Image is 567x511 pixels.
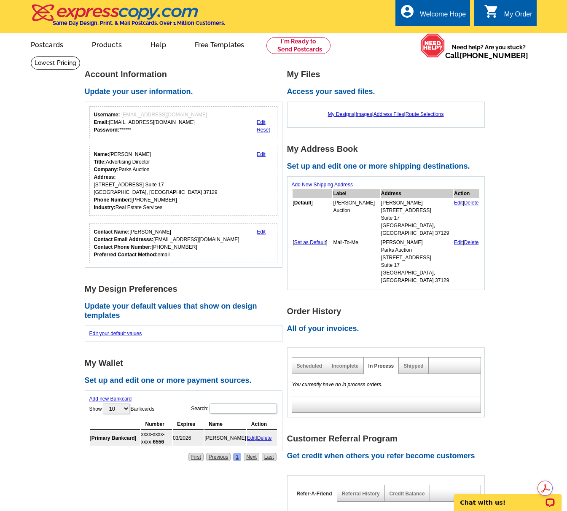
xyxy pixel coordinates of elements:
[89,146,278,216] div: Your personal details.
[121,112,207,118] span: [EMAIL_ADDRESS][DOMAIN_NAME]
[374,111,404,117] a: Address Files
[292,382,383,387] em: You currently have no in process orders.
[381,189,453,198] th: Address
[333,238,380,285] td: Mail-To-Me
[406,111,444,117] a: Route Selections
[368,363,394,369] a: In Process
[381,238,453,285] td: [PERSON_NAME] Parks Auction [STREET_ADDRESS] Suite 17 [GEOGRAPHIC_DATA], [GEOGRAPHIC_DATA] 37129
[297,491,332,497] a: Refer-A-Friend
[94,151,218,211] div: [PERSON_NAME] Advertising Director Parks Auction [STREET_ADDRESS] Suite 17 [GEOGRAPHIC_DATA], [GE...
[257,127,270,133] a: Reset
[206,453,231,461] a: Previous
[484,4,499,19] i: shopping_cart
[262,453,277,461] a: Last
[94,112,120,118] strong: Username:
[153,439,164,445] strong: 6556
[173,419,204,430] th: Expires
[504,11,532,22] div: My Order
[247,430,277,446] td: |
[445,51,528,60] span: Call
[403,363,423,369] a: Shipped
[94,228,239,258] div: [PERSON_NAME] [EMAIL_ADDRESS][DOMAIN_NAME] [PHONE_NUMBER] email
[390,491,425,497] a: Credit Balance
[454,200,463,206] a: Edit
[257,435,272,441] a: Delete
[85,376,287,385] h2: Set up and edit one or more payment sources.
[94,119,109,125] strong: Email:
[94,237,154,242] strong: Contact Email Addresss:
[89,396,132,402] a: Add new Bankcard
[460,51,528,60] a: [PHONE_NUMBER]
[257,119,266,125] a: Edit
[90,430,140,446] td: [ ]
[287,324,489,333] h2: All of your invoices.
[173,430,204,446] td: 03/2026
[181,34,258,54] a: Free Templates
[94,229,130,235] strong: Contact Name:
[420,33,445,58] img: help
[332,363,358,369] a: Incomplete
[204,419,246,430] th: Name
[287,70,489,79] h1: My Files
[233,453,241,461] a: 1
[191,403,277,414] label: Search:
[400,4,415,19] i: account_circle
[247,419,277,430] th: Action
[188,453,203,461] a: First
[381,199,453,237] td: [PERSON_NAME] [STREET_ADDRESS] Suite 17 [GEOGRAPHIC_DATA], [GEOGRAPHIC_DATA] 37129
[287,434,489,443] h1: Customer Referral Program
[454,239,463,245] a: Edit
[464,239,479,245] a: Delete
[85,70,287,79] h1: Account Information
[333,189,380,198] th: Label
[294,239,326,245] a: Set as Default
[445,43,532,60] span: Need help? Are you stuck?
[141,430,172,446] td: xxxx-xxxx-xxxx-
[355,111,372,117] a: Images
[287,452,489,461] h2: Get credit when others you refer become customers
[328,111,355,117] a: My Designs
[287,145,489,153] h1: My Address Book
[292,106,480,122] div: | | |
[17,34,77,54] a: Postcards
[484,9,532,20] a: shopping_cart My Order
[287,162,489,171] h2: Set up and edit one or more shipping destinations.
[342,491,380,497] a: Referral History
[297,363,322,369] a: Scheduled
[449,484,567,511] iframe: LiveChat chat widget
[103,403,130,414] select: ShowBankcards
[89,106,278,138] div: Your login information.
[257,229,266,235] a: Edit
[294,200,312,206] b: Default
[94,244,152,250] strong: Contact Phone Number:
[454,238,479,285] td: |
[244,453,259,461] a: Next
[293,199,332,237] td: [ ]
[94,151,110,157] strong: Name:
[94,197,132,203] strong: Phone Number:
[89,223,278,263] div: Who should we contact regarding order issues?
[89,331,142,336] a: Edit your default values
[204,430,246,446] td: [PERSON_NAME]
[287,307,489,316] h1: Order History
[94,252,158,258] strong: Preferred Contact Method:
[94,174,116,180] strong: Address:
[31,10,225,26] a: Same Day Design, Print, & Mail Postcards. Over 1 Million Customers.
[85,359,287,368] h1: My Wallet
[94,204,116,210] strong: Industry:
[85,87,287,97] h2: Update your user information.
[94,167,119,172] strong: Company:
[257,151,266,157] a: Edit
[85,302,287,320] h2: Update your default values that show on design templates
[89,403,155,415] label: Show Bankcards
[91,435,135,441] b: Primary Bankcard
[454,199,479,237] td: |
[137,34,180,54] a: Help
[210,403,277,414] input: Search:
[420,11,466,22] div: Welcome Hope
[464,200,479,206] a: Delete
[333,199,380,237] td: [PERSON_NAME] Auction
[293,238,332,285] td: [ ]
